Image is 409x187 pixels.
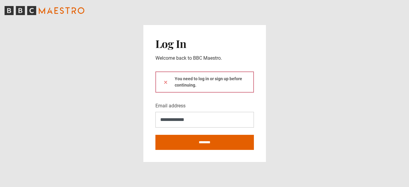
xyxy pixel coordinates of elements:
h2: Log In [155,37,254,50]
p: Welcome back to BBC Maestro. [155,55,254,62]
label: Email address [155,102,186,109]
div: You need to log in or sign up before continuing. [155,71,254,93]
svg: BBC Maestro [5,6,84,15]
